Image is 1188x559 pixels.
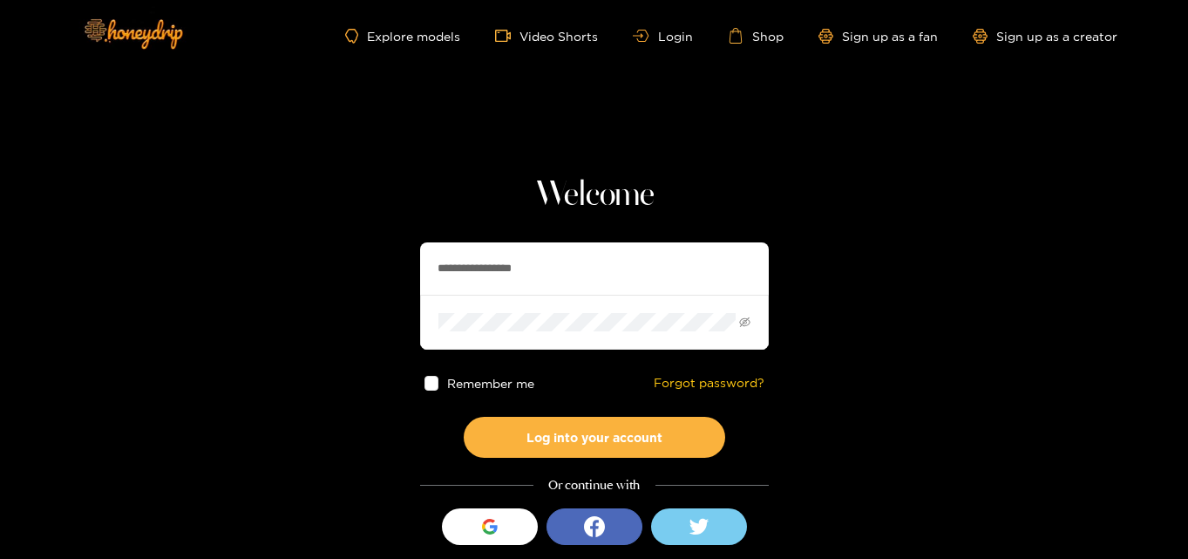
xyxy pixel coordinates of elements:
h1: Welcome [420,174,769,216]
a: Forgot password? [654,376,764,391]
a: Explore models [345,29,460,44]
button: Log into your account [464,417,725,458]
a: Sign up as a creator [973,29,1117,44]
a: Shop [728,28,784,44]
a: Sign up as a fan [818,29,938,44]
span: video-camera [495,28,519,44]
a: Login [633,30,692,43]
a: Video Shorts [495,28,598,44]
span: eye-invisible [739,317,750,328]
div: Or continue with [420,475,769,495]
span: Remember me [447,377,534,390]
